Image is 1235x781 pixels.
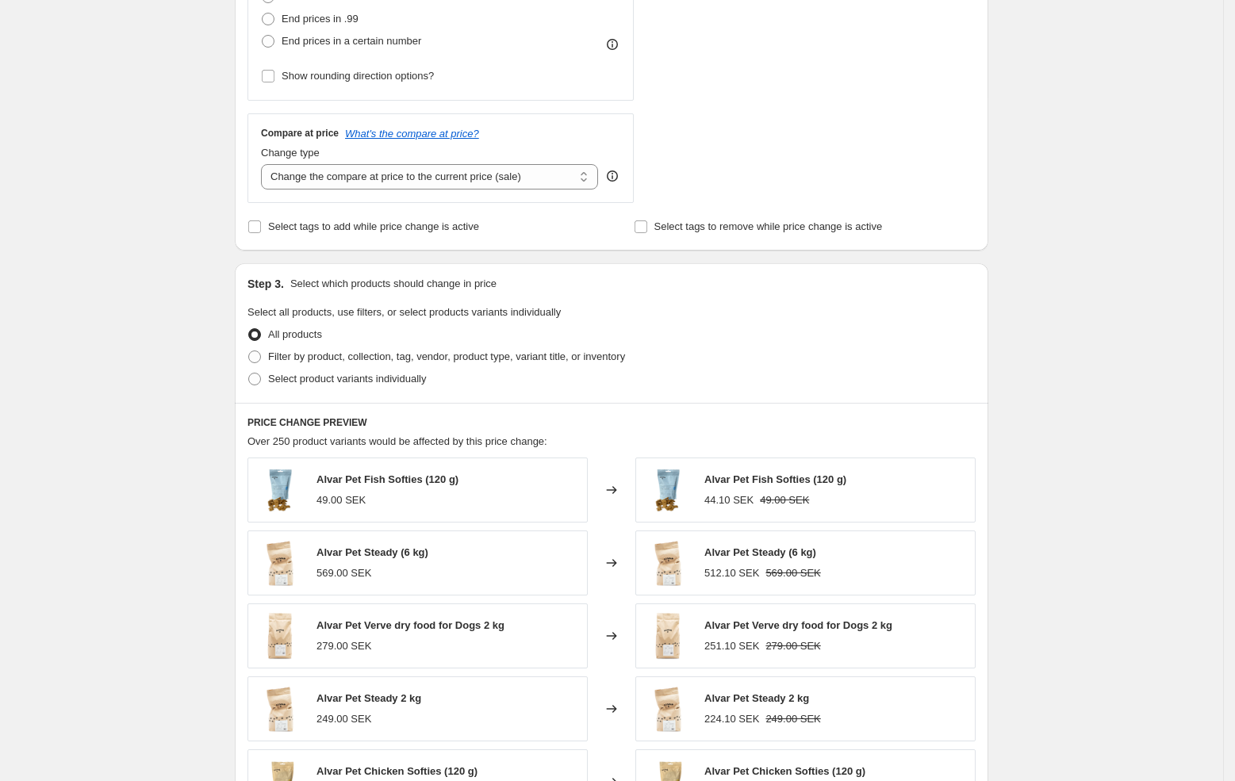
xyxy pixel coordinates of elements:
[316,565,371,581] div: 569.00 SEK
[261,147,320,159] span: Change type
[654,220,883,232] span: Select tags to remove while price change is active
[268,328,322,340] span: All products
[247,435,547,447] span: Over 250 product variants would be affected by this price change:
[765,711,820,727] strike: 249.00 SEK
[316,638,371,654] div: 279.00 SEK
[604,168,620,184] div: help
[316,692,421,704] span: Alvar Pet Steady 2 kg
[704,692,809,704] span: Alvar Pet Steady 2 kg
[704,546,816,558] span: Alvar Pet Steady (6 kg)
[256,612,304,660] img: vauhti_square_80x.png
[256,539,304,587] img: vakaa_square_80x.png
[282,13,359,25] span: End prices in .99
[282,35,421,47] span: End prices in a certain number
[290,276,497,292] p: Select which products should change in price
[704,638,759,654] div: 251.10 SEK
[760,492,809,508] strike: 49.00 SEK
[247,306,561,318] span: Select all products, use filters, or select products variants individually
[704,565,759,581] div: 512.10 SEK
[765,565,820,581] strike: 569.00 SEK
[644,466,692,514] img: chicken_softies_square-1_80x.png
[644,612,692,660] img: vauhti_square_80x.png
[316,765,478,777] span: Alvar Pet Chicken Softies (120 g)
[316,619,504,631] span: Alvar Pet Verve dry food for Dogs 2 kg
[345,128,479,140] button: What's the compare at price?
[644,539,692,587] img: vakaa_square_80x.png
[644,685,692,733] img: vakaa_square_961e736b-a09d-48d9-805d-1b790fcda3b5_80x.png
[704,492,754,508] div: 44.10 SEK
[247,276,284,292] h2: Step 3.
[282,70,434,82] span: Show rounding direction options?
[765,638,820,654] strike: 279.00 SEK
[316,473,458,485] span: Alvar Pet Fish Softies (120 g)
[261,127,339,140] h3: Compare at price
[704,473,846,485] span: Alvar Pet Fish Softies (120 g)
[247,416,976,429] h6: PRICE CHANGE PREVIEW
[268,350,625,362] span: Filter by product, collection, tag, vendor, product type, variant title, or inventory
[704,711,759,727] div: 224.10 SEK
[316,546,428,558] span: Alvar Pet Steady (6 kg)
[704,765,865,777] span: Alvar Pet Chicken Softies (120 g)
[256,685,304,733] img: vakaa_square_961e736b-a09d-48d9-805d-1b790fcda3b5_80x.png
[316,492,366,508] div: 49.00 SEK
[256,466,304,514] img: chicken_softies_square-1_80x.png
[268,220,479,232] span: Select tags to add while price change is active
[268,373,426,385] span: Select product variants individually
[316,711,371,727] div: 249.00 SEK
[704,619,892,631] span: Alvar Pet Verve dry food for Dogs 2 kg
